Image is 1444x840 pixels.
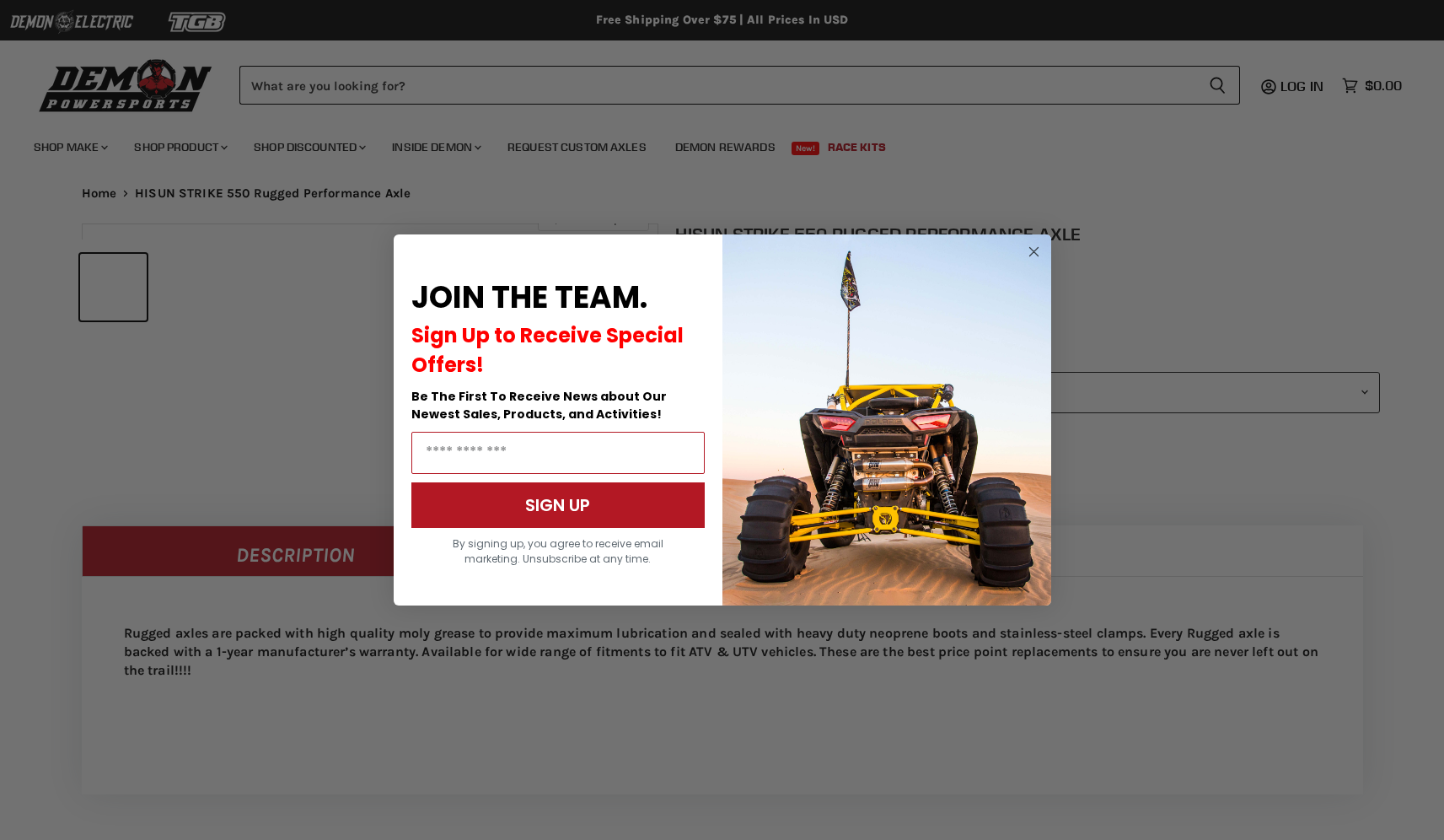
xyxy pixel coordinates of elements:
span: JOIN THE TEAM. [411,276,647,319]
span: Be The First To Receive News about Our Newest Sales, Products, and Activities! [411,388,667,423]
span: Sign Up to Receive Special Offers! [411,321,684,379]
img: a9095488-b6e7-41ba-879d-588abfab540b.jpeg [722,234,1051,606]
button: Close dialog [1023,241,1044,262]
input: Email Address [411,432,705,474]
button: SIGN UP [411,482,705,528]
span: By signing up, you agree to receive email marketing. Unsubscribe at any time. [453,536,663,566]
